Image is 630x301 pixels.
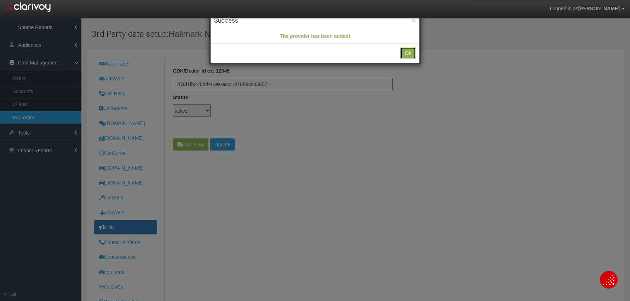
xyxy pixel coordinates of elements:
[400,47,416,59] button: Ok
[280,33,350,39] strong: The provider has been added!
[578,6,620,11] span: [PERSON_NAME]
[214,16,416,25] h4: Success
[544,0,630,17] a: Logged in as[PERSON_NAME]
[550,6,578,11] span: Logged in as
[412,17,416,24] button: ×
